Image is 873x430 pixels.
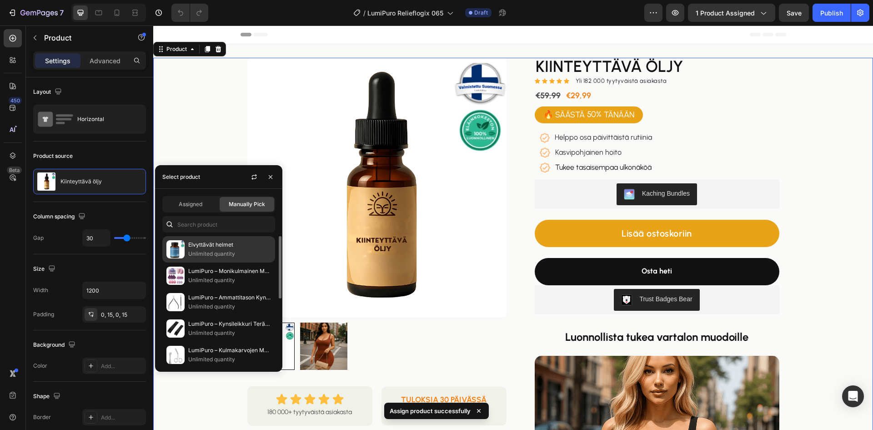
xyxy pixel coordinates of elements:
strong: TULOKSIA 30 PÄIVÄSSÄ [248,369,333,379]
button: 7 [4,4,68,22]
strong: Luonnollista tukea vartalon muodoille [412,305,595,318]
img: collections [166,319,185,338]
p: Unlimited quantity [188,355,271,364]
img: product feature img [37,172,55,191]
p: Unlimited quantity [188,249,271,258]
p: LumiPuro – Kulmakarvojen Muotoilusetti [188,346,271,355]
div: €29,99 [412,64,439,76]
button: Publish [813,4,851,22]
h1: Kiinteyttävä öljy [381,32,626,50]
p: Unlimited quantity [188,302,271,311]
span: Helppo osa päivittäistä rutiinia [401,107,499,116]
img: CLDR_q6erfwCEAE=.png [468,269,479,280]
div: TÄNÄÄN [449,83,482,96]
div: 🔥 SÄÄSTÄ [389,83,433,96]
div: Width [33,286,48,294]
div: Undo/Redo [171,4,208,22]
button: 1 product assigned [688,4,775,22]
button: Kaching Bundles [463,158,544,180]
img: collections [166,293,185,311]
span: Save [787,9,802,17]
p: Assign product successfully [390,406,471,415]
div: 450 [9,97,22,104]
span: Kasvipohjainen hoito [402,122,468,131]
img: collections [166,346,185,364]
p: Unlimited quantity [188,276,271,285]
p: LumiPuro – Kynsileikkuri Teräväpiirteisellä Terällä [188,319,271,329]
p: Advanced [90,56,120,66]
p: Kiinteyttävä öljy [60,178,102,185]
p: Unlimited quantity [188,329,271,338]
span: / [363,8,366,18]
div: Osta heti [488,239,519,253]
p: Product [44,32,121,43]
p: Settings [45,56,70,66]
div: Add... [101,414,144,422]
div: 0, 15, 0, 15 [101,311,144,319]
div: Padding [33,310,54,319]
div: Add... [101,362,144,370]
div: Product source [33,152,73,160]
p: Yli 182 000 tyytyväistä asiakasta [422,51,514,60]
span: Draft [474,9,488,17]
div: 50% [433,83,449,95]
span: 1 product assigned [696,8,755,18]
div: Column spacing [33,211,87,223]
div: Trust Badges Bear [486,269,539,278]
img: collections [166,240,185,258]
div: €59,99 [381,64,408,76]
div: Kaching Bundles [489,163,537,173]
div: Background [33,339,77,351]
iframe: Design area [153,25,873,430]
button: Osta heti [381,233,626,260]
input: Search in Settings & Advanced [162,216,275,233]
span: LumiPuro Relieflogix 065 [367,8,443,18]
img: collections [166,267,185,285]
div: Size [33,263,57,275]
span: Assigned [179,200,202,208]
p: LumiPuro – Monikulmainen Meikkisienisetti [188,267,271,276]
div: Lisää ostoskoriin [468,201,539,215]
div: Horizontal [77,109,133,130]
div: Select product [162,173,200,181]
p: 7 [60,7,64,18]
div: Open Intercom Messenger [842,385,864,407]
div: Shape [33,390,62,403]
input: Auto [83,230,110,246]
button: Lisää ostoskoriin [381,194,626,222]
span: Manually Pick [229,200,265,208]
div: Gap [33,234,44,242]
div: Beta [7,167,22,174]
button: Trust Badges Bear [461,263,546,285]
input: Auto [83,282,145,298]
p: tai rahat takaisin -takuu [243,381,339,392]
img: KachingBundles.png [471,163,482,174]
div: Product [11,20,35,28]
div: Publish [820,8,843,18]
div: Color [33,362,47,370]
div: Layout [33,86,64,98]
div: Border [33,413,51,421]
p: LumiPuro – Ammattitason Kynsinauhasetti [188,293,271,302]
p: Tukee tasaisempaa ulkonäköä [402,136,498,149]
p: Elvyttävät helmet [188,240,271,249]
button: Save [779,4,809,22]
